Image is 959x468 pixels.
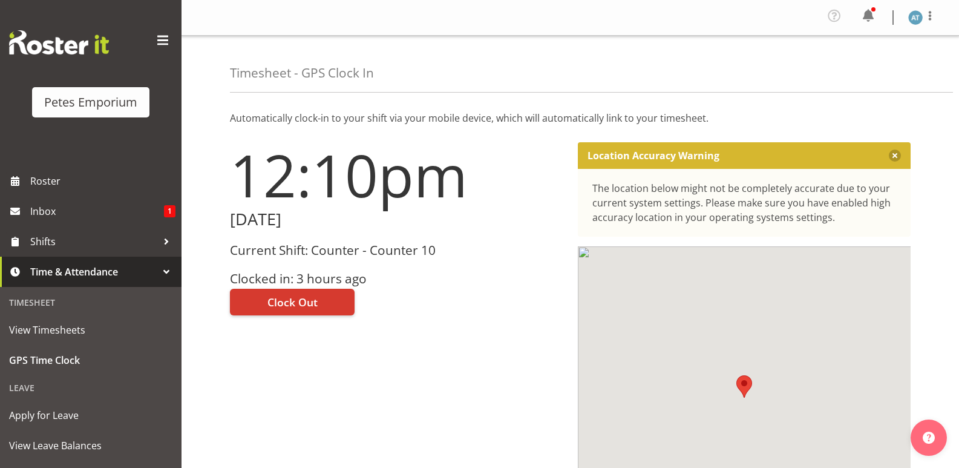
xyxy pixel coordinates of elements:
a: View Leave Balances [3,430,178,461]
button: Clock Out [230,289,355,315]
h4: Timesheet - GPS Clock In [230,66,374,80]
a: Apply for Leave [3,400,178,430]
p: Location Accuracy Warning [588,150,719,162]
div: Leave [3,375,178,400]
span: View Timesheets [9,321,172,339]
a: GPS Time Clock [3,345,178,375]
span: Clock Out [267,294,318,310]
button: Close message [889,150,901,162]
span: Roster [30,172,175,190]
span: Time & Attendance [30,263,157,281]
img: help-xxl-2.png [923,432,935,444]
h3: Clocked in: 3 hours ago [230,272,563,286]
span: Shifts [30,232,157,251]
div: Timesheet [3,290,178,315]
span: GPS Time Clock [9,351,172,369]
h2: [DATE] [230,210,563,229]
h3: Current Shift: Counter - Counter 10 [230,243,563,257]
span: Inbox [30,202,164,220]
div: Petes Emporium [44,93,137,111]
a: View Timesheets [3,315,178,345]
div: The location below might not be completely accurate due to your current system settings. Please m... [592,181,897,225]
span: Apply for Leave [9,406,172,424]
img: Rosterit website logo [9,30,109,54]
span: View Leave Balances [9,437,172,455]
img: alex-micheal-taniwha5364.jpg [908,10,923,25]
p: Automatically clock-in to your shift via your mobile device, which will automatically link to you... [230,111,911,125]
h1: 12:10pm [230,142,563,208]
span: 1 [164,205,175,217]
